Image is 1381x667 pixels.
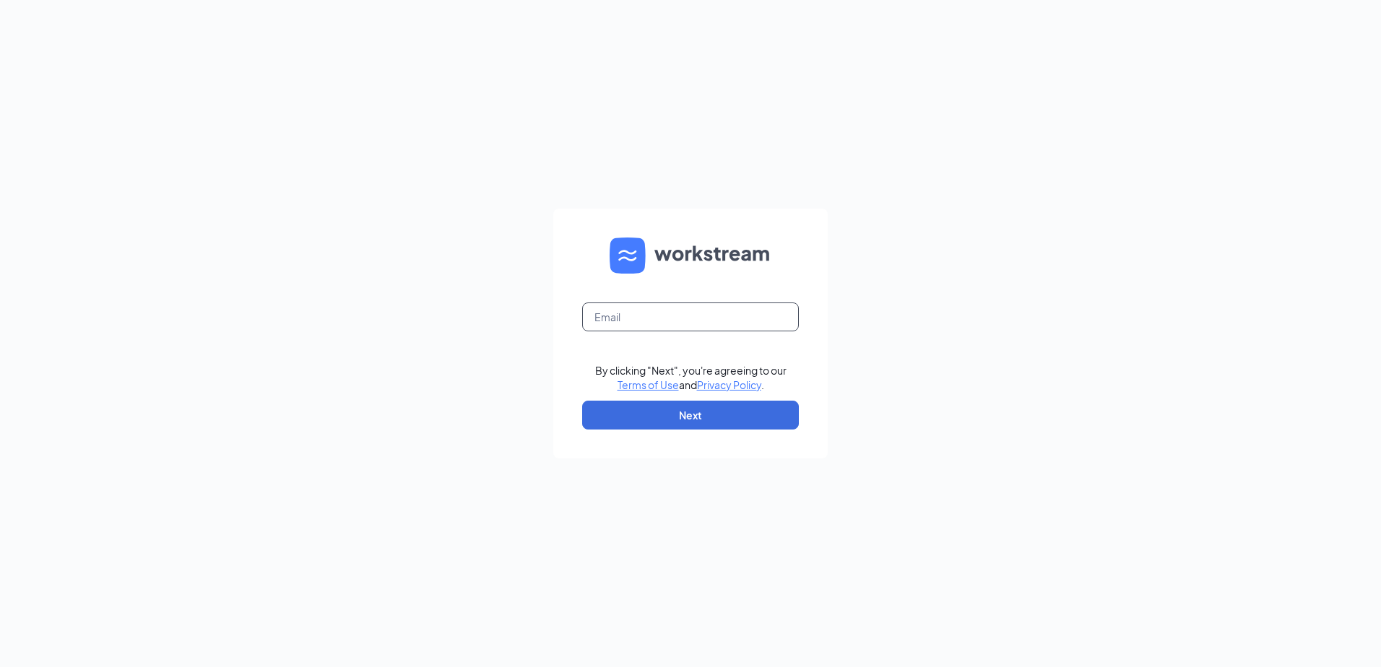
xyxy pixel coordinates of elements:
[618,378,679,391] a: Terms of Use
[582,401,799,430] button: Next
[595,363,787,392] div: By clicking "Next", you're agreeing to our and .
[697,378,761,391] a: Privacy Policy
[582,302,799,331] input: Email
[610,237,771,274] img: WS logo and Workstream text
